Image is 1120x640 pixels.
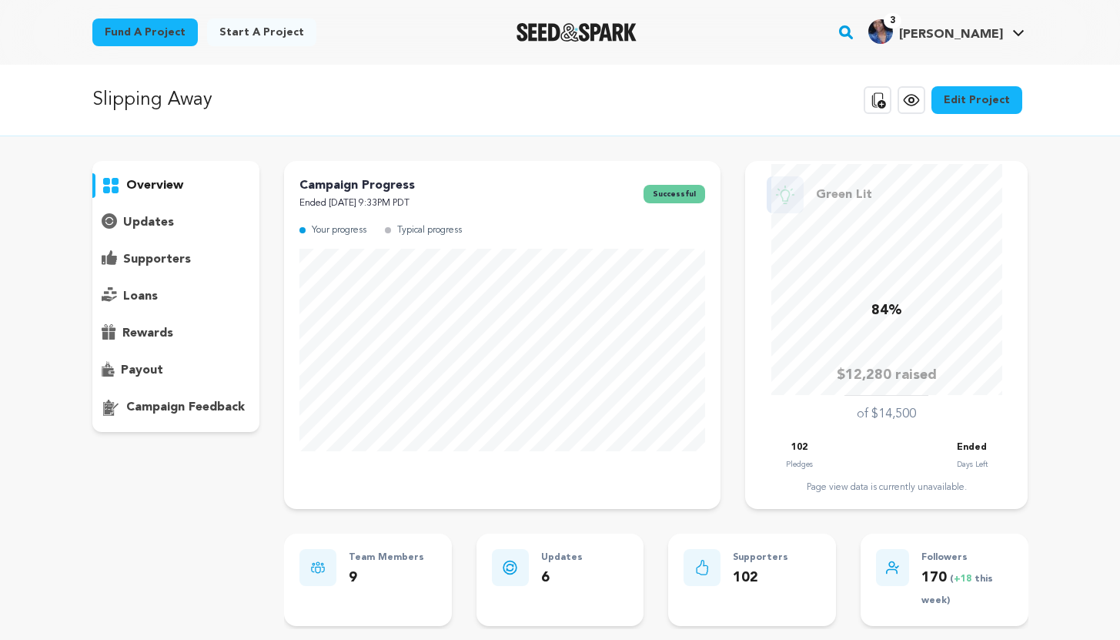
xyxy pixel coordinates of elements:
[92,358,260,383] button: payout
[92,321,260,346] button: rewards
[761,481,1012,494] div: Page view data is currently unavailable.
[931,86,1022,114] a: Edit Project
[899,28,1003,41] span: [PERSON_NAME]
[541,567,583,589] p: 6
[868,19,893,44] img: 94fce1cf197e6e01.jpg
[954,575,975,584] span: +18
[957,457,988,472] p: Days Left
[397,222,462,240] p: Typical progress
[921,575,993,606] span: ( this week)
[299,176,415,195] p: Campaign Progress
[868,19,1003,44] div: Sonya L.'s Profile
[92,86,212,114] p: Slipping Away
[123,213,174,232] p: updates
[349,549,424,567] p: Team Members
[865,16,1028,49] span: Sonya L.'s Profile
[871,300,902,322] p: 84%
[121,361,163,380] p: payout
[299,195,415,213] p: Ended [DATE] 9:33PM PDT
[92,247,260,272] button: supporters
[349,567,424,589] p: 9
[786,457,813,472] p: Pledges
[865,16,1028,44] a: Sonya L.'s Profile
[92,395,260,420] button: campaign feedback
[123,287,158,306] p: loans
[733,549,788,567] p: Supporters
[312,222,366,240] p: Your progress
[921,567,1013,612] p: 170
[122,324,173,343] p: rewards
[92,173,260,198] button: overview
[791,439,807,457] p: 102
[126,398,245,417] p: campaign feedback
[884,13,901,28] span: 3
[123,250,191,269] p: supporters
[957,439,987,457] p: Ended
[541,549,583,567] p: Updates
[207,18,316,46] a: Start a project
[92,210,260,235] button: updates
[517,23,637,42] a: Seed&Spark Homepage
[517,23,637,42] img: Seed&Spark Logo Dark Mode
[644,185,705,203] span: successful
[921,549,1013,567] p: Followers
[857,405,916,424] p: of $14,500
[733,567,788,589] p: 102
[92,284,260,309] button: loans
[92,18,198,46] a: Fund a project
[126,176,183,195] p: overview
